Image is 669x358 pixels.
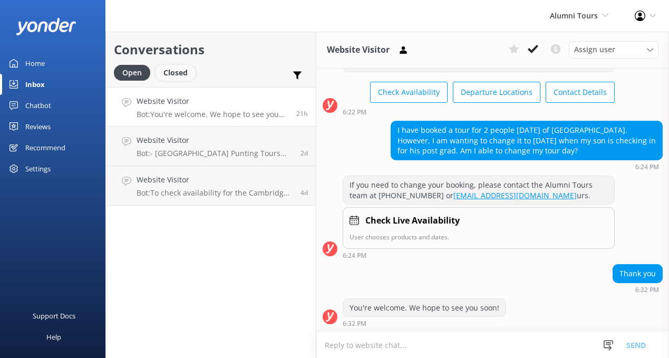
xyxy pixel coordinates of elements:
[343,109,366,115] strong: 6:22 PM
[343,176,614,204] div: If you need to change your booking, please contact the Alumni Tours team at [PHONE_NUMBER] or urs.
[635,164,659,170] strong: 6:24 PM
[156,65,196,81] div: Closed
[453,190,577,200] a: [EMAIL_ADDRESS][DOMAIN_NAME]
[25,137,65,158] div: Recommend
[106,166,316,206] a: Website VisitorBot:To check availability for the Cambridge & Oxford Alumni Tour, please visit [UR...
[453,82,540,103] button: Departure Locations
[574,44,615,55] span: Assign user
[613,265,662,283] div: Thank you
[137,174,293,186] h4: Website Visitor
[114,40,308,60] h2: Conversations
[350,232,608,242] p: User chooses products and dates.
[391,121,662,160] div: I have booked a tour for 2 people [DATE] of [GEOGRAPHIC_DATA]. However, I am wanting to change it...
[33,305,75,326] div: Support Docs
[137,188,293,198] p: Bot: To check availability for the Cambridge & Oxford Alumni Tour, please visit [URL][DOMAIN_NAME...
[296,109,308,118] span: Sep 25 2025 06:32pm (UTC +01:00) Europe/Dublin
[546,82,615,103] button: Contact Details
[114,66,156,78] a: Open
[156,66,201,78] a: Closed
[137,95,288,107] h4: Website Visitor
[25,95,51,116] div: Chatbot
[106,127,316,166] a: Website VisitorBot:- [GEOGRAPHIC_DATA] Punting Tours depart from [GEOGRAPHIC_DATA], CB2 1RS. - [G...
[550,11,598,21] span: Alumni Tours
[25,116,51,137] div: Reviews
[569,41,658,58] div: Assign User
[365,214,460,228] h4: Check Live Availability
[114,65,150,81] div: Open
[327,43,390,57] h3: Website Visitor
[137,110,288,119] p: Bot: You're welcome. We hope to see you soon!
[613,286,663,293] div: Sep 25 2025 06:32pm (UTC +01:00) Europe/Dublin
[25,74,45,95] div: Inbox
[300,188,308,197] span: Sep 22 2025 03:26pm (UTC +01:00) Europe/Dublin
[343,321,366,327] strong: 6:32 PM
[106,87,316,127] a: Website VisitorBot:You're welcome. We hope to see you soon!21h
[25,53,45,74] div: Home
[16,18,76,35] img: yonder-white-logo.png
[635,287,659,293] strong: 6:32 PM
[343,299,506,317] div: You're welcome. We hope to see you soon!
[370,82,448,103] button: Check Availability
[343,251,615,259] div: Sep 25 2025 06:24pm (UTC +01:00) Europe/Dublin
[343,253,366,259] strong: 6:24 PM
[46,326,61,347] div: Help
[343,108,615,115] div: Sep 25 2025 06:22pm (UTC +01:00) Europe/Dublin
[300,149,308,158] span: Sep 24 2025 08:09am (UTC +01:00) Europe/Dublin
[137,134,293,146] h4: Website Visitor
[137,149,293,158] p: Bot: - [GEOGRAPHIC_DATA] Punting Tours depart from [GEOGRAPHIC_DATA], CB2 1RS. - [GEOGRAPHIC_DATA...
[391,163,663,170] div: Sep 25 2025 06:24pm (UTC +01:00) Europe/Dublin
[25,158,51,179] div: Settings
[343,320,506,327] div: Sep 25 2025 06:32pm (UTC +01:00) Europe/Dublin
